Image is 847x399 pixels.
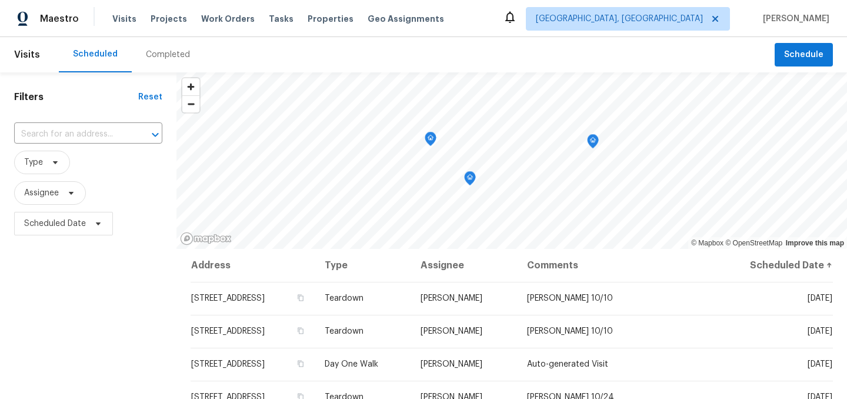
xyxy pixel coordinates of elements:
span: [PERSON_NAME] [758,13,829,25]
div: Map marker [464,171,476,189]
th: Assignee [411,249,518,282]
h1: Filters [14,91,138,103]
span: [STREET_ADDRESS] [191,327,265,335]
span: [PERSON_NAME] 10/10 [527,327,613,335]
span: [PERSON_NAME] [421,360,482,368]
span: Visits [14,42,40,68]
span: Scheduled Date [24,218,86,230]
span: [STREET_ADDRESS] [191,360,265,368]
a: Improve this map [786,239,844,247]
button: Copy Address [295,292,306,303]
span: [DATE] [808,294,832,302]
a: Mapbox [691,239,723,247]
span: [PERSON_NAME] [421,294,482,302]
span: Work Orders [201,13,255,25]
div: Map marker [587,134,599,152]
span: Tasks [269,15,294,23]
div: Map marker [425,132,436,150]
div: Scheduled [73,48,118,60]
input: Search for an address... [14,125,129,144]
span: Visits [112,13,136,25]
span: [STREET_ADDRESS] [191,294,265,302]
span: Projects [151,13,187,25]
button: Copy Address [295,325,306,336]
button: Open [147,127,164,143]
span: Teardown [325,294,364,302]
span: Geo Assignments [368,13,444,25]
th: Comments [518,249,711,282]
a: OpenStreetMap [725,239,782,247]
span: Assignee [24,187,59,199]
span: Schedule [784,48,823,62]
span: [GEOGRAPHIC_DATA], [GEOGRAPHIC_DATA] [536,13,703,25]
th: Address [191,249,315,282]
span: Zoom out [182,96,199,112]
button: Schedule [775,43,833,67]
span: Teardown [325,327,364,335]
span: [PERSON_NAME] [421,327,482,335]
span: Properties [308,13,354,25]
span: [DATE] [808,360,832,368]
th: Type [315,249,411,282]
div: Reset [138,91,162,103]
a: Mapbox homepage [180,232,232,245]
span: [DATE] [808,327,832,335]
div: Completed [146,49,190,61]
button: Zoom in [182,78,199,95]
span: Type [24,157,43,168]
span: Day One Walk [325,360,378,368]
button: Copy Address [295,358,306,369]
span: Auto-generated Visit [527,360,608,368]
span: [PERSON_NAME] 10/10 [527,294,613,302]
th: Scheduled Date ↑ [711,249,833,282]
span: Maestro [40,13,79,25]
button: Zoom out [182,95,199,112]
canvas: Map [176,72,847,249]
